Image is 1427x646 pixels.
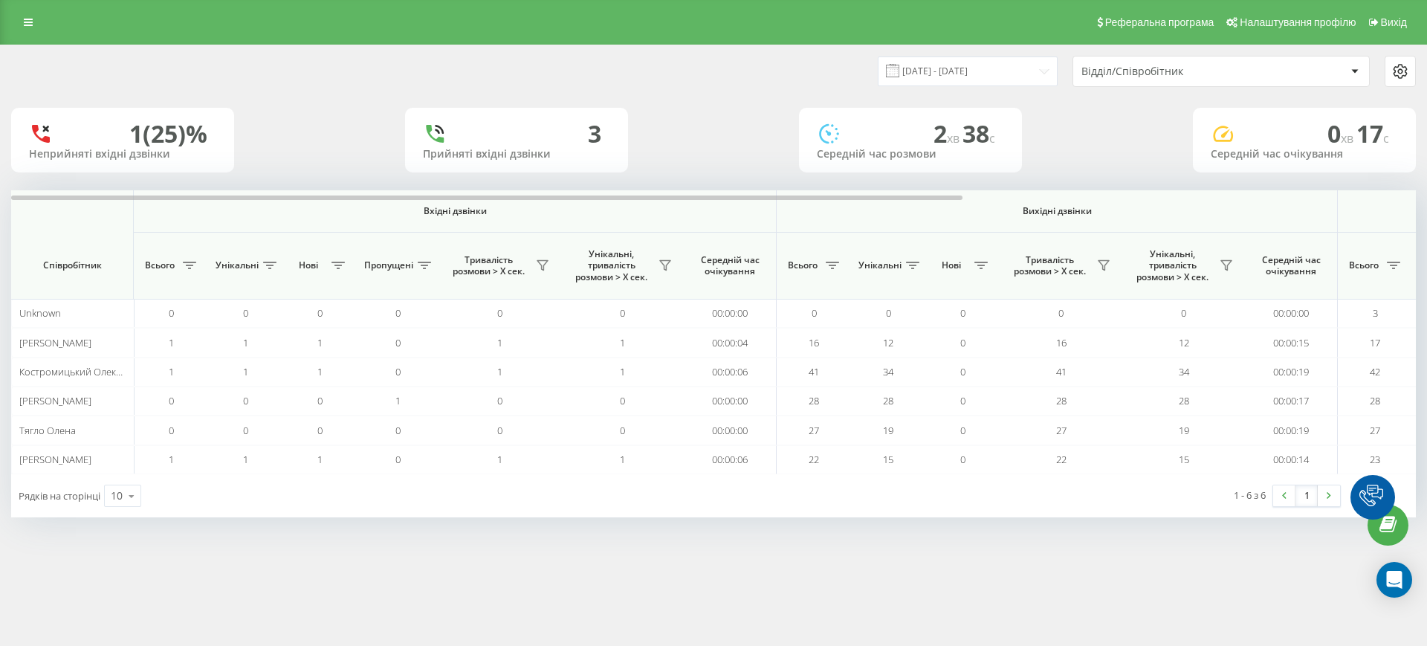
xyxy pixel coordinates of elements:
[1056,336,1067,349] span: 16
[243,453,248,466] span: 1
[1256,254,1326,277] span: Середній час очікування
[1056,453,1067,466] span: 22
[947,130,962,146] span: хв
[290,259,327,271] span: Нові
[784,259,821,271] span: Всього
[243,394,248,407] span: 0
[1370,394,1380,407] span: 28
[1341,130,1356,146] span: хв
[886,306,891,320] span: 0
[812,205,1303,217] span: Вихідні дзвінки
[960,365,965,378] span: 0
[169,306,174,320] span: 0
[243,336,248,349] span: 1
[883,453,893,466] span: 15
[960,453,965,466] span: 0
[620,453,625,466] span: 1
[809,365,819,378] span: 41
[1370,336,1380,349] span: 17
[24,259,120,271] span: Співробітник
[620,394,625,407] span: 0
[1383,130,1389,146] span: c
[883,336,893,349] span: 12
[317,453,323,466] span: 1
[243,365,248,378] span: 1
[317,336,323,349] span: 1
[446,254,531,277] span: Тривалість розмови > Х сек.
[1179,336,1189,349] span: 12
[684,416,777,445] td: 00:00:00
[933,259,970,271] span: Нові
[19,424,76,437] span: Тягло Олена
[858,259,902,271] span: Унікальні
[809,424,819,437] span: 27
[395,365,401,378] span: 0
[19,306,61,320] span: Unknown
[1179,365,1189,378] span: 34
[317,394,323,407] span: 0
[1240,16,1356,28] span: Налаштування профілю
[1130,248,1215,283] span: Унікальні, тривалість розмови > Х сек.
[1056,394,1067,407] span: 28
[1376,562,1412,598] div: Open Intercom Messenger
[1245,416,1338,445] td: 00:00:19
[960,424,965,437] span: 0
[695,254,765,277] span: Середній час очікування
[19,453,91,466] span: [PERSON_NAME]
[141,259,178,271] span: Всього
[684,358,777,387] td: 00:00:06
[1356,117,1389,149] span: 17
[172,205,737,217] span: Вхідні дзвінки
[1381,16,1407,28] span: Вихід
[111,488,123,503] div: 10
[1179,394,1189,407] span: 28
[1181,306,1186,320] span: 0
[497,336,502,349] span: 1
[883,424,893,437] span: 19
[620,336,625,349] span: 1
[684,387,777,416] td: 00:00:00
[1058,306,1064,320] span: 0
[1056,365,1067,378] span: 41
[883,365,893,378] span: 34
[169,453,174,466] span: 1
[1245,358,1338,387] td: 00:00:19
[216,259,259,271] span: Унікальні
[169,365,174,378] span: 1
[1370,453,1380,466] span: 23
[933,117,962,149] span: 2
[1370,365,1380,378] span: 42
[129,120,207,148] div: 1 (25)%
[809,394,819,407] span: 28
[1211,148,1398,161] div: Середній час очікування
[19,365,143,378] span: Костромицький Олександр
[684,299,777,328] td: 00:00:00
[1081,65,1259,78] div: Відділ/Співробітник
[19,489,100,503] span: Рядків на сторінці
[620,306,625,320] span: 0
[395,424,401,437] span: 0
[960,394,965,407] span: 0
[395,336,401,349] span: 0
[883,394,893,407] span: 28
[317,365,323,378] span: 1
[684,328,777,357] td: 00:00:04
[317,306,323,320] span: 0
[1105,16,1214,28] span: Реферальна програма
[1056,424,1067,437] span: 27
[809,453,819,466] span: 22
[395,306,401,320] span: 0
[989,130,995,146] span: c
[364,259,413,271] span: Пропущені
[1295,485,1318,506] a: 1
[817,148,1004,161] div: Середній час розмови
[809,336,819,349] span: 16
[569,248,654,283] span: Унікальні, тривалість розмови > Х сек.
[395,394,401,407] span: 1
[620,424,625,437] span: 0
[497,365,502,378] span: 1
[812,306,817,320] span: 0
[19,336,91,349] span: [PERSON_NAME]
[1245,445,1338,474] td: 00:00:14
[169,394,174,407] span: 0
